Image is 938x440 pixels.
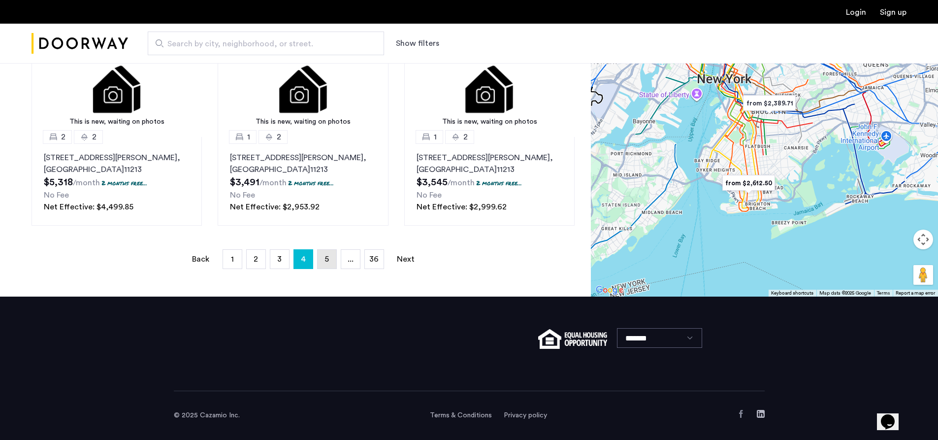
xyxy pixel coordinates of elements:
[739,92,800,114] div: from $2,389.71
[463,131,468,143] span: 2
[174,412,240,419] span: © 2025 Cazamio Inc.
[771,290,813,297] button: Keyboard shortcuts
[504,410,547,420] a: Privacy policy
[230,177,259,187] span: $3,491
[101,179,147,187] p: 2 months free...
[417,191,442,199] span: No Fee
[32,137,202,226] a: 22[STREET_ADDRESS][PERSON_NAME], [GEOGRAPHIC_DATA]112132 months free...No FeeNet Effective: $4,49...
[593,284,626,297] a: Open this area in Google Maps (opens a new window)
[757,410,765,418] a: LinkedIn
[404,38,575,137] img: 2.gif
[218,38,388,137] img: 2.gif
[32,249,575,269] nav: Pagination
[230,191,255,199] span: No Fee
[348,255,354,263] span: ...
[880,8,906,16] a: Registration
[396,37,439,49] button: Show or hide filters
[913,230,933,249] button: Map camera controls
[538,329,607,349] img: equal-housing.png
[476,179,522,187] p: 2 months free...
[434,131,437,143] span: 1
[409,117,570,127] div: This is new, waiting on photos
[167,38,356,50] span: Search by city, neighborhood, or street.
[92,131,97,143] span: 2
[417,177,448,187] span: $3,545
[417,203,507,211] span: Net Effective: $2,999.62
[223,117,384,127] div: This is new, waiting on photos
[277,255,282,263] span: 3
[259,179,287,187] sub: /month
[247,131,250,143] span: 1
[396,250,416,269] a: Next
[231,255,234,263] span: 1
[191,250,211,269] a: Back
[404,38,575,137] a: This is new, waiting on photos
[218,38,388,137] a: This is new, waiting on photos
[32,25,128,62] a: Cazamio Logo
[417,152,562,175] p: [STREET_ADDRESS][PERSON_NAME] 11213
[301,251,306,267] span: 4
[218,137,388,226] a: 12[STREET_ADDRESS][PERSON_NAME], [GEOGRAPHIC_DATA]112132 months free...No FeeNet Effective: $2,95...
[44,152,190,175] p: [STREET_ADDRESS][PERSON_NAME] 11213
[277,131,281,143] span: 2
[44,203,133,211] span: Net Effective: $4,499.85
[896,290,935,297] a: Report a map error
[369,255,379,263] span: 36
[913,265,933,285] button: Drag Pegman onto the map to open Street View
[32,38,202,137] a: This is new, waiting on photos
[36,117,197,127] div: This is new, waiting on photos
[32,38,202,137] img: 2.gif
[288,179,334,187] p: 2 months free...
[44,191,69,199] span: No Fee
[73,179,100,187] sub: /month
[61,131,65,143] span: 2
[617,328,702,348] select: Language select
[737,410,745,418] a: Facebook
[324,255,329,263] span: 5
[32,25,128,62] img: logo
[877,290,890,297] a: Terms (opens in new tab)
[148,32,384,55] input: Apartment Search
[718,172,779,194] div: from $2,612.50
[230,203,320,211] span: Net Effective: $2,953.92
[230,152,376,175] p: [STREET_ADDRESS][PERSON_NAME] 11213
[254,255,258,263] span: 2
[448,179,475,187] sub: /month
[593,284,626,297] img: Google
[404,137,575,226] a: 12[STREET_ADDRESS][PERSON_NAME], [GEOGRAPHIC_DATA]112132 months free...No FeeNet Effective: $2,99...
[430,410,492,420] a: Terms and conditions
[846,8,866,16] a: Login
[44,177,73,187] span: $5,318
[819,291,871,296] span: Map data ©2025 Google
[877,401,908,430] iframe: chat widget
